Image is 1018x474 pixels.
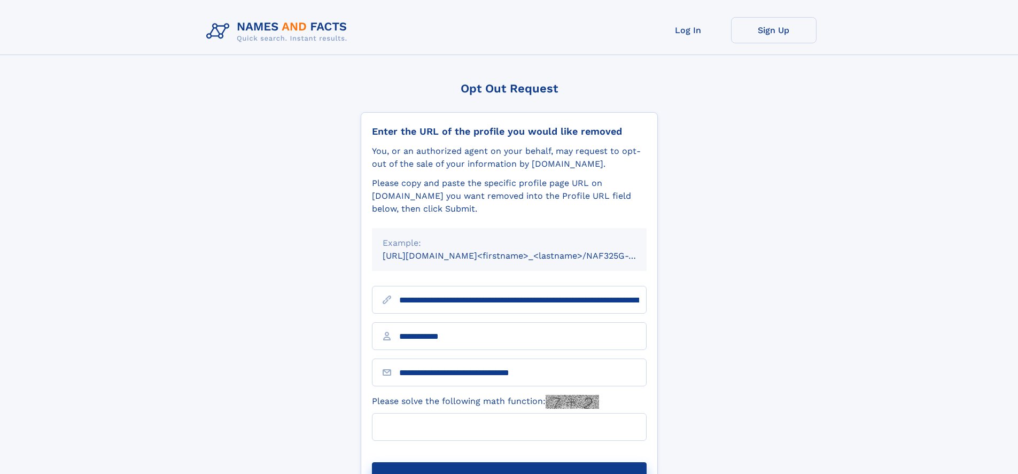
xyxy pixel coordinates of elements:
div: Enter the URL of the profile you would like removed [372,126,647,137]
div: Opt Out Request [361,82,658,95]
a: Sign Up [731,17,817,43]
img: Logo Names and Facts [202,17,356,46]
div: Please copy and paste the specific profile page URL on [DOMAIN_NAME] you want removed into the Pr... [372,177,647,215]
a: Log In [646,17,731,43]
small: [URL][DOMAIN_NAME]<firstname>_<lastname>/NAF325G-xxxxxxxx [383,251,667,261]
div: You, or an authorized agent on your behalf, may request to opt-out of the sale of your informatio... [372,145,647,170]
label: Please solve the following math function: [372,395,599,409]
div: Example: [383,237,636,250]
